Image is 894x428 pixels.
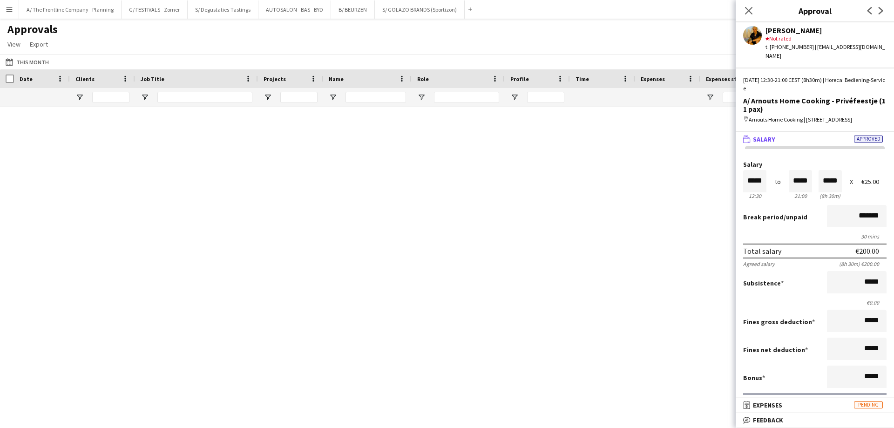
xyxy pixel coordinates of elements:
[765,26,887,34] div: [PERSON_NAME]
[743,213,784,221] span: Break period
[765,34,887,43] div: Not rated
[854,136,883,143] span: Approved
[753,401,782,409] span: Expenses
[854,396,879,406] div: €200.00
[576,75,589,82] span: Time
[510,93,519,102] button: Open Filter Menu
[258,0,331,19] button: AUTOSALON - BAS - BYD
[345,92,406,103] input: Name Filter Input
[510,75,529,82] span: Profile
[434,92,499,103] input: Role Filter Input
[92,92,129,103] input: Clients Filter Input
[20,75,33,82] span: Date
[753,416,783,424] span: Feedback
[706,93,714,102] button: Open Filter Menu
[819,192,842,199] div: 8h 30m
[743,396,790,406] div: Total amount
[775,178,781,185] div: to
[280,92,318,103] input: Projects Filter Input
[850,178,853,185] div: X
[26,38,52,50] a: Export
[417,93,426,102] button: Open Filter Menu
[736,132,894,146] mat-expansion-panel-header: SalaryApproved
[723,92,760,103] input: Expenses status Filter Input
[75,75,95,82] span: Clients
[264,93,272,102] button: Open Filter Menu
[4,56,51,68] button: This Month
[743,115,887,124] div: Arnouts Home Cooking | [STREET_ADDRESS]
[641,75,665,82] span: Expenses
[861,178,887,185] div: €25.00
[329,93,337,102] button: Open Filter Menu
[743,213,807,221] label: /unpaid
[743,233,887,240] div: 30 mins
[743,374,765,382] label: Bonus
[839,260,887,267] div: (8h 30m) €200.00
[706,75,749,82] span: Expenses status
[7,40,20,48] span: View
[736,398,894,412] mat-expansion-panel-header: ExpensesPending
[75,93,84,102] button: Open Filter Menu
[855,246,879,256] div: €200.00
[743,192,766,199] div: 12:30
[854,401,883,408] span: Pending
[141,93,149,102] button: Open Filter Menu
[743,161,887,168] label: Salary
[4,38,24,50] a: View
[329,75,344,82] span: Name
[743,299,887,306] div: €0.00
[264,75,286,82] span: Projects
[743,279,784,287] label: Subsistence
[736,413,894,427] mat-expansion-panel-header: Feedback
[141,75,164,82] span: Job Title
[743,318,815,326] label: Fines gross deduction
[375,0,465,19] button: S/ GOLAZO BRANDS (Sportizon)
[743,96,887,113] div: A/ Arnouts Home Cooking - Privéfeestje (11 pax)
[753,135,775,143] span: Salary
[417,75,429,82] span: Role
[122,0,188,19] button: G/ FESTIVALS - Zomer
[19,0,122,19] button: A/ The Frontline Company - Planning
[765,43,887,60] div: t. [PHONE_NUMBER] | [EMAIL_ADDRESS][DOMAIN_NAME]
[743,346,808,354] label: Fines net deduction
[331,0,375,19] button: B/ BEURZEN
[743,76,887,93] div: [DATE] 12:30-21:00 CEST (8h30m) | Horeca: Bediening-Service
[736,5,894,17] h3: Approval
[188,0,258,19] button: S/ Degustaties-Tastings
[157,92,252,103] input: Job Title Filter Input
[743,260,775,267] div: Agreed salary
[30,40,48,48] span: Export
[527,92,564,103] input: Profile Filter Input
[743,246,781,256] div: Total salary
[789,192,812,199] div: 21:00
